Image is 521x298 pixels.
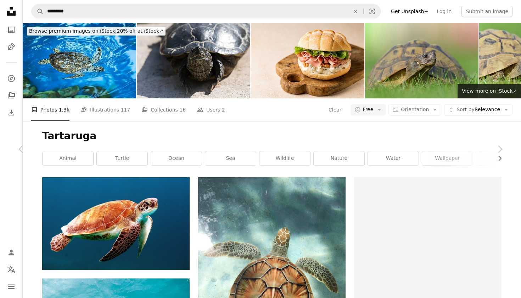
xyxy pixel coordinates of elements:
button: Search Unsplash [32,5,44,18]
span: Free [363,106,374,113]
a: wallpaper [422,151,473,166]
a: Illustrations [4,40,18,54]
a: wildlife [259,151,310,166]
button: Submit an image [461,6,512,17]
a: ocean [151,151,202,166]
span: Sort by [456,107,474,112]
a: animal [43,151,93,166]
button: Visual search [364,5,381,18]
a: Collections 16 [141,98,186,121]
form: Find visuals sitewide [31,4,381,18]
img: Italian sandwich with mortadella, gorgonzola cheese, walnuts, romaine lettuce, tartaruga bread. S... [251,23,364,98]
a: Users 2 [197,98,225,121]
span: Browse premium images on iStock | [29,28,117,34]
h1: Tartaruga [42,130,502,142]
button: Free [351,104,386,115]
span: Relevance [456,106,500,113]
button: Language [4,262,18,277]
a: Photos [4,23,18,37]
img: Sea Turtle [23,23,136,98]
a: Log in [432,6,456,17]
a: brown turtle swimming in water [198,272,346,279]
button: Clear [328,104,342,115]
a: Illustrations 117 [81,98,130,121]
span: View more on iStock ↗ [462,88,517,94]
span: 117 [121,106,130,114]
a: Get Unsplash+ [387,6,432,17]
button: Orientation [388,104,441,115]
a: turtle [97,151,147,166]
div: 20% off at iStock ↗ [27,27,166,36]
button: Sort byRelevance [444,104,512,115]
span: 16 [179,106,186,114]
a: Log in / Sign up [4,245,18,260]
a: View more on iStock↗ [458,84,521,98]
span: 2 [222,106,225,114]
img: Portrait of Testudo hermanni aka Hermann's tortoise in the grass. [365,23,478,98]
a: sea [205,151,256,166]
span: Orientation [401,107,429,112]
button: Menu [4,280,18,294]
a: Collections [4,88,18,103]
img: Tartaruga nera [137,23,250,98]
a: Download History [4,105,18,120]
a: brown turtle swimming underwater [42,220,190,227]
a: Explore [4,71,18,86]
a: nature [314,151,364,166]
a: Next [478,115,521,183]
a: Browse premium images on iStock|20% off at iStock↗ [23,23,170,40]
img: brown turtle swimming underwater [42,177,190,270]
button: Clear [348,5,363,18]
a: water [368,151,419,166]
